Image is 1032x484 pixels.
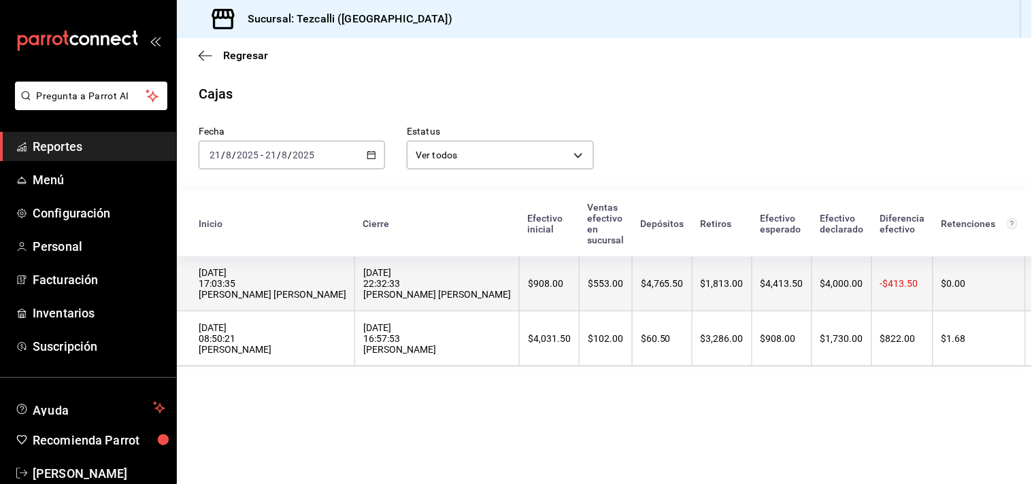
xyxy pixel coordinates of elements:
[221,150,225,160] span: /
[820,278,863,289] div: $4,000.00
[820,333,863,344] div: $1,730.00
[10,99,167,113] a: Pregunta a Parrot AI
[1007,218,1018,229] svg: Total de retenciones de propinas registradas
[641,218,684,229] div: Depósitos
[199,218,347,229] div: Inicio
[33,137,165,156] span: Reportes
[761,333,803,344] div: $908.00
[528,278,571,289] div: $908.00
[223,49,268,62] span: Regresar
[588,333,624,344] div: $102.00
[199,84,233,104] div: Cajas
[37,89,146,103] span: Pregunta a Parrot AI
[407,141,593,169] div: Ver todos
[880,278,925,289] div: -$413.50
[528,213,571,235] div: Efectivo inicial
[701,218,744,229] div: Retiros
[33,431,165,449] span: Recomienda Parrot
[150,35,161,46] button: open_drawer_menu
[641,278,684,289] div: $4,765.50
[588,278,624,289] div: $553.00
[33,204,165,222] span: Configuración
[199,322,346,355] div: [DATE] 08:50:21 [PERSON_NAME]
[33,237,165,256] span: Personal
[33,171,165,189] span: Menú
[33,271,165,289] span: Facturación
[237,11,452,27] h3: Sucursal: Tezcalli ([GEOGRAPHIC_DATA])
[232,150,236,160] span: /
[701,333,744,344] div: $3,286.00
[880,333,925,344] div: $822.00
[641,333,684,344] div: $60.50
[199,127,385,137] label: Fecha
[236,150,259,160] input: ----
[942,218,1018,229] div: Retenciones
[407,127,593,137] label: Estatus
[761,278,803,289] div: $4,413.50
[363,218,512,229] div: Cierre
[33,400,148,416] span: Ayuda
[363,267,511,300] div: [DATE] 22:32:33 [PERSON_NAME] [PERSON_NAME]
[363,322,511,355] div: [DATE] 16:57:53 [PERSON_NAME]
[588,202,625,245] div: Ventas efectivo en sucursal
[288,150,293,160] span: /
[33,304,165,322] span: Inventarios
[282,150,288,160] input: --
[880,213,925,235] div: Diferencia efectivo
[199,49,268,62] button: Regresar
[820,213,864,235] div: Efectivo declarado
[15,82,167,110] button: Pregunta a Parrot AI
[33,337,165,356] span: Suscripción
[528,333,571,344] div: $4,031.50
[225,150,232,160] input: --
[199,267,346,300] div: [DATE] 17:03:35 [PERSON_NAME] [PERSON_NAME]
[761,213,804,235] div: Efectivo esperado
[265,150,277,160] input: --
[293,150,316,160] input: ----
[33,464,165,483] span: [PERSON_NAME]
[277,150,281,160] span: /
[942,278,1017,289] div: $0.00
[261,150,263,160] span: -
[942,333,1017,344] div: $1.68
[209,150,221,160] input: --
[701,278,744,289] div: $1,813.00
